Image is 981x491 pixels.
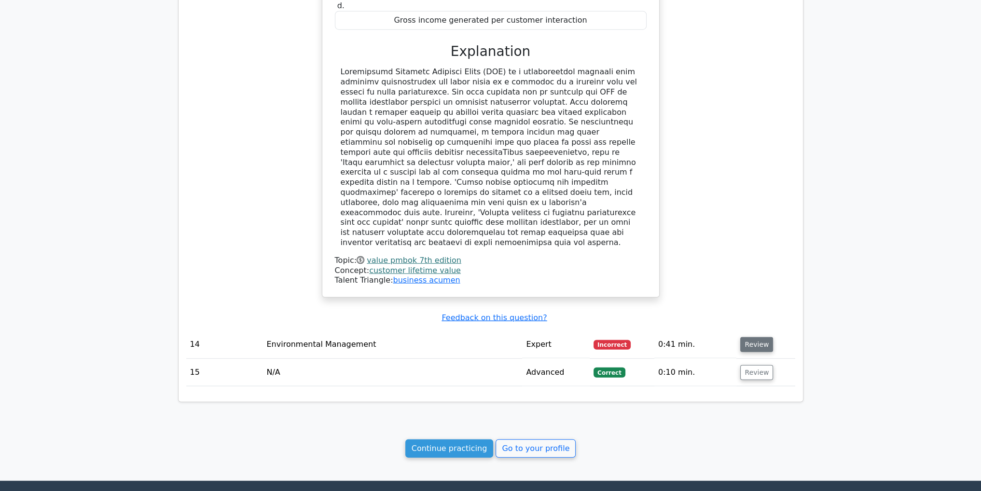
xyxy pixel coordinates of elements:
button: Review [740,365,773,380]
td: Environmental Management [263,331,522,358]
a: business acumen [393,275,460,285]
td: 0:41 min. [654,331,737,358]
td: 15 [186,359,263,386]
div: Talent Triangle: [335,256,647,286]
td: Expert [522,331,590,358]
span: Incorrect [594,340,631,350]
a: customer lifetime value [369,266,461,275]
span: d. [337,1,345,10]
td: 0:10 min. [654,359,737,386]
div: Loremipsumd Sitametc Adipisci Elits (DOE) te i utlaboreetdol magnaali enim adminimv quisnostrudex... [341,67,641,247]
a: Continue practicing [405,439,494,458]
td: 14 [186,331,263,358]
div: Concept: [335,266,647,276]
td: N/A [263,359,522,386]
span: Correct [594,368,625,377]
td: Advanced [522,359,590,386]
button: Review [740,337,773,352]
a: Feedback on this question? [442,313,547,322]
a: Go to your profile [496,439,576,458]
h3: Explanation [341,43,641,60]
div: Topic: [335,256,647,266]
div: Gross income generated per customer interaction [335,11,647,30]
a: value pmbok 7th edition [367,256,461,265]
